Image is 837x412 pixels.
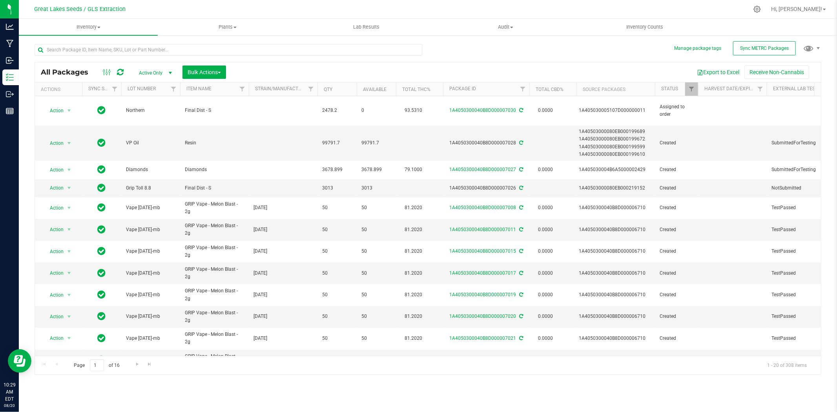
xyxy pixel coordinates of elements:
[516,82,529,96] a: Filter
[131,359,143,370] a: Go to the next page
[449,248,516,254] a: 1A4050300040B8D000007015
[361,270,391,277] span: 50
[43,138,64,149] span: Action
[43,290,64,301] span: Action
[449,86,476,91] a: Package ID
[64,268,74,279] span: select
[674,45,721,52] button: Manage package tags
[253,204,313,211] span: [DATE]
[253,248,313,255] span: [DATE]
[98,289,106,300] span: In Sync
[449,270,516,276] a: 1A4050300040B8D000007017
[305,82,317,96] a: Filter
[126,204,175,211] span: Vape [DATE]-mb
[185,139,244,147] span: Resin
[534,289,557,301] span: 0.0000
[579,313,653,320] div: 1A4050300040B8D000006710
[98,246,106,257] span: In Sync
[733,41,796,55] button: Sync METRC Packages
[518,167,523,172] span: Sync from Compliance System
[6,23,14,31] inline-svg: Analytics
[363,87,387,92] a: Available
[534,311,557,322] span: 0.0000
[660,248,693,255] span: Created
[361,226,391,233] span: 50
[43,311,64,322] span: Action
[185,222,244,237] span: GRIP Vape - Melon Blast - 2g
[64,182,74,193] span: select
[401,268,426,279] span: 81.2020
[64,333,74,344] span: select
[579,204,653,211] div: 1A4050300040B8D000006710
[401,289,426,301] span: 81.2020
[185,287,244,302] span: GRIP Vape - Melon Blast - 2g
[536,87,563,92] a: Total CBD%
[534,333,557,344] span: 0.0000
[534,268,557,279] span: 0.0000
[518,292,523,297] span: Sync from Compliance System
[518,205,523,210] span: Sync from Compliance System
[185,184,244,192] span: Final Dist - S
[98,333,106,344] span: In Sync
[322,184,352,192] span: 3013
[144,359,155,370] a: Go to the last page
[660,184,693,192] span: Created
[43,355,64,366] span: Action
[98,354,106,365] span: In Sync
[518,270,523,276] span: Sync from Compliance System
[449,335,516,341] a: 1A4050300040B8D000007021
[128,86,156,91] a: Lot Number
[43,105,64,116] span: Action
[754,82,767,96] a: Filter
[126,313,175,320] span: Vape [DATE]-mb
[343,24,390,31] span: Lab Results
[579,166,653,173] div: 1A405030004B6A5000002429
[579,270,653,277] div: 1A4050300040B8D000006710
[126,107,175,114] span: Northern
[64,202,74,213] span: select
[361,107,391,114] span: 0
[255,86,310,91] a: STRAIN/Manufactured
[518,335,523,341] span: Sync from Compliance System
[4,403,15,408] p: 08/20
[534,354,557,366] span: 0.0000
[64,290,74,301] span: select
[361,313,391,320] span: 50
[534,224,557,235] span: 0.0000
[761,359,813,371] span: 1 - 20 of 308 items
[19,24,158,31] span: Inventory
[43,164,64,175] span: Action
[64,311,74,322] span: select
[98,224,106,235] span: In Sync
[401,105,426,116] span: 93.5310
[660,139,693,147] span: Created
[236,82,249,96] a: Filter
[401,311,426,322] span: 81.2020
[579,335,653,342] div: 1A4050300040B8D000006710
[401,164,426,175] span: 79.1000
[182,66,226,79] button: Bulk Actions
[4,381,15,403] p: 10:29 AM EDT
[361,204,391,211] span: 50
[579,135,653,143] div: 1A40503000080EB000199672
[579,226,653,233] div: 1A4050300040B8D000006710
[8,349,31,373] iframe: Resource center
[361,291,391,299] span: 50
[126,166,175,173] span: Diamonds
[449,292,516,297] a: 1A4050300040B8D000007019
[740,46,789,51] span: Sync METRC Packages
[660,226,693,233] span: Created
[518,227,523,232] span: Sync from Compliance System
[19,19,158,35] a: Inventory
[361,335,391,342] span: 50
[322,313,352,320] span: 50
[43,202,64,213] span: Action
[322,335,352,342] span: 50
[253,291,313,299] span: [DATE]
[518,185,523,191] span: Sync from Compliance System
[436,24,574,31] span: Audit
[185,331,244,346] span: GRIP Vape - Melon Blast - 2g
[126,248,175,255] span: Vape [DATE]-mb
[660,204,693,211] span: Created
[6,73,14,81] inline-svg: Inventory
